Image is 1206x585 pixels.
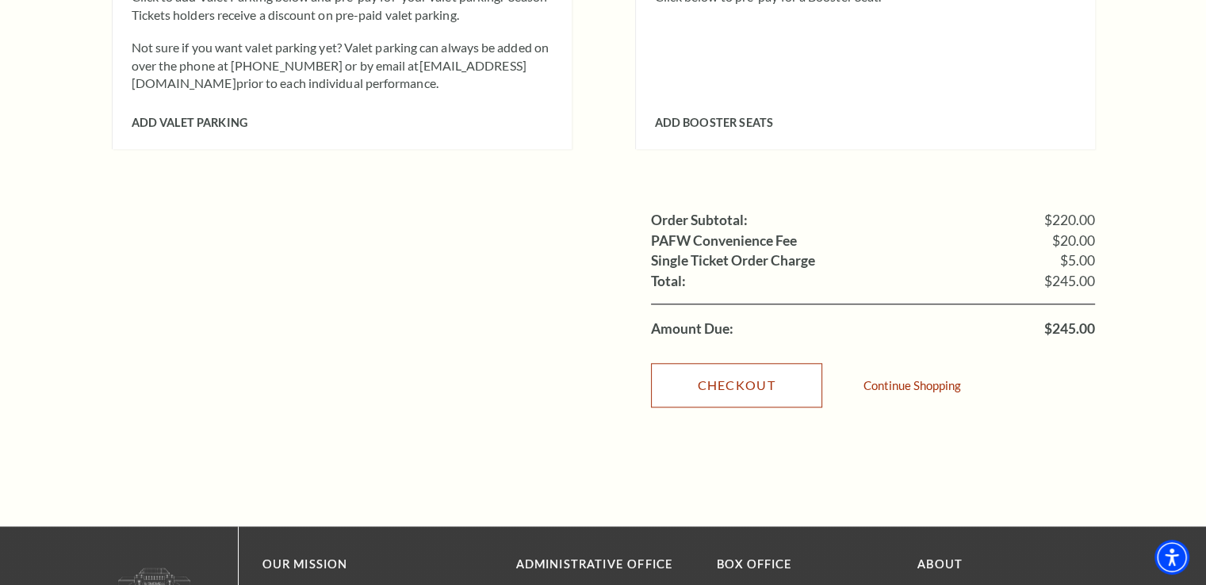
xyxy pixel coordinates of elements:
div: Accessibility Menu [1154,540,1189,575]
span: Add Booster Seats [655,116,773,129]
label: Total: [651,274,686,289]
span: Add Valet Parking [132,116,247,129]
p: Not sure if you want valet parking yet? Valet parking can always be added on over the phone at [P... [132,39,553,92]
a: About [917,557,963,571]
p: BOX OFFICE [717,555,894,575]
p: OUR MISSION [262,555,461,575]
span: $5.00 [1060,254,1095,268]
a: Continue Shopping [863,380,961,392]
span: $245.00 [1044,322,1095,336]
p: Administrative Office [516,555,693,575]
span: $245.00 [1044,274,1095,289]
label: Amount Due: [651,322,733,336]
span: $20.00 [1052,234,1095,248]
span: $220.00 [1044,213,1095,227]
a: Checkout [651,363,822,407]
label: Single Ticket Order Charge [651,254,815,268]
label: Order Subtotal: [651,213,748,227]
label: PAFW Convenience Fee [651,234,797,248]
